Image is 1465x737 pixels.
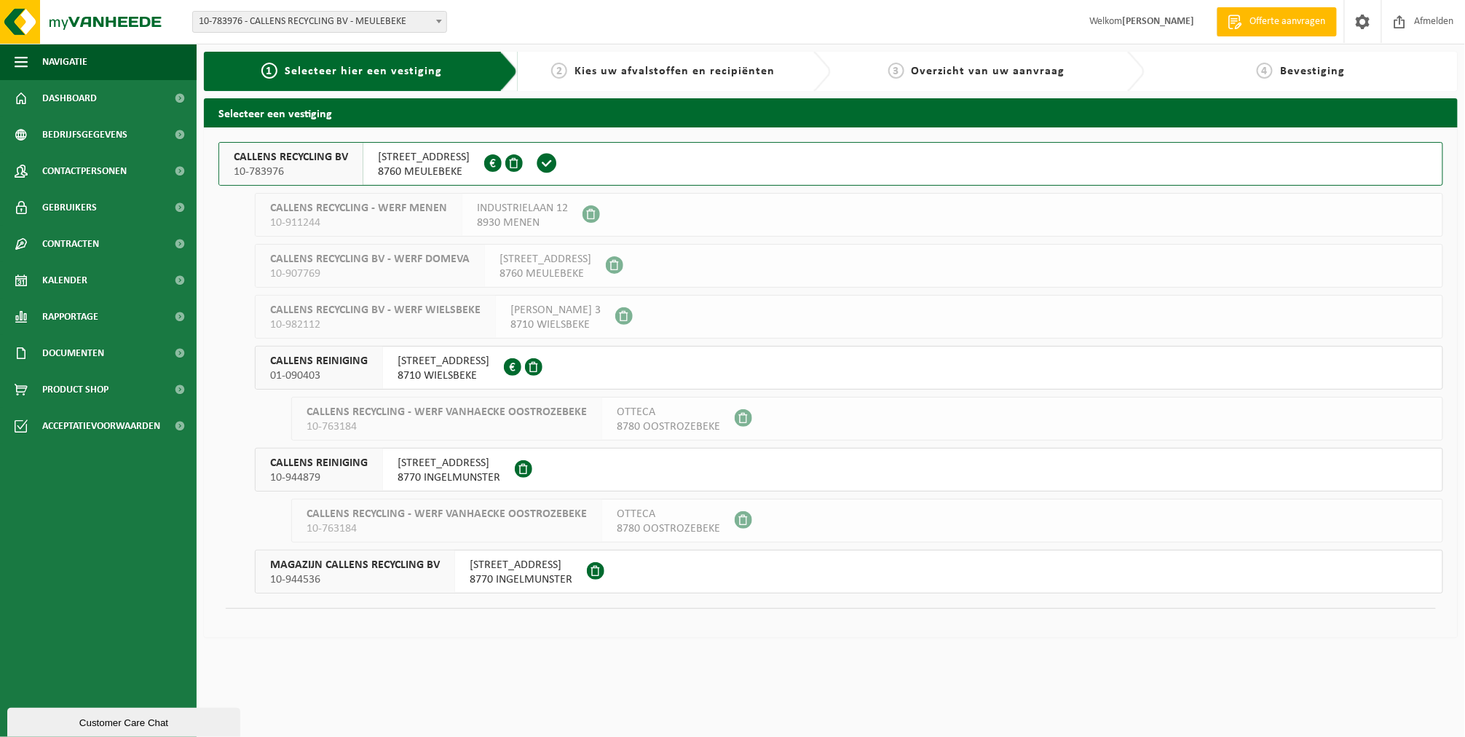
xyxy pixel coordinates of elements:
button: MAGAZIJN CALLENS RECYCLING BV 10-944536 [STREET_ADDRESS]8770 INGELMUNSTER [255,550,1443,594]
span: Overzicht van uw aanvraag [912,66,1065,77]
span: Dashboard [42,80,97,117]
span: 3 [888,63,904,79]
span: Kalender [42,262,87,299]
span: [STREET_ADDRESS] [499,252,591,267]
span: 4 [1257,63,1273,79]
span: 10-783976 [234,165,348,179]
span: MAGAZIJN CALLENS RECYCLING BV [270,558,440,572]
span: Selecteer hier een vestiging [285,66,442,77]
span: 10-911244 [270,216,447,230]
span: 10-763184 [307,521,587,536]
span: 8710 WIELSBEKE [510,318,601,332]
span: Product Shop [42,371,108,408]
span: 10-783976 - CALLENS RECYCLING BV - MEULEBEKE [193,12,446,32]
span: 8710 WIELSBEKE [398,368,489,383]
span: Contactpersonen [42,153,127,189]
button: CALLENS REINIGING 01-090403 [STREET_ADDRESS]8710 WIELSBEKE [255,346,1443,390]
span: 8760 MEULEBEKE [499,267,591,281]
span: CALLENS RECYCLING - WERF VANHAECKE OOSTROZEBEKE [307,405,587,419]
span: CALLENS REINIGING [270,354,368,368]
span: [STREET_ADDRESS] [398,456,500,470]
span: CALLENS RECYCLING - WERF MENEN [270,201,447,216]
iframe: chat widget [7,705,243,737]
span: [STREET_ADDRESS] [378,150,470,165]
span: Kies uw afvalstoffen en recipiënten [574,66,775,77]
span: Contracten [42,226,99,262]
span: 8930 MENEN [477,216,568,230]
span: 10-907769 [270,267,470,281]
span: [PERSON_NAME] 3 [510,303,601,318]
span: [STREET_ADDRESS] [398,354,489,368]
span: 8780 OOSTROZEBEKE [617,419,720,434]
span: INDUSTRIELAAN 12 [477,201,568,216]
strong: [PERSON_NAME] [1122,16,1195,27]
span: 10-763184 [307,419,587,434]
span: CALLENS RECYCLING BV - WERF WIELSBEKE [270,303,481,318]
span: OTTECA [617,405,720,419]
a: Offerte aanvragen [1217,7,1337,36]
span: Navigatie [42,44,87,80]
span: CALLENS RECYCLING - WERF VANHAECKE OOSTROZEBEKE [307,507,587,521]
span: Bevestiging [1280,66,1345,77]
span: CALLENS REINIGING [270,456,368,470]
button: CALLENS REINIGING 10-944879 [STREET_ADDRESS]8770 INGELMUNSTER [255,448,1443,492]
button: CALLENS RECYCLING BV 10-783976 [STREET_ADDRESS]8760 MEULEBEKE [218,142,1443,186]
span: Offerte aanvragen [1247,15,1330,29]
span: 10-944536 [270,572,440,587]
span: Acceptatievoorwaarden [42,408,160,444]
span: 1 [261,63,277,79]
span: 01-090403 [270,368,368,383]
span: CALLENS RECYCLING BV [234,150,348,165]
span: 8770 INGELMUNSTER [470,572,572,587]
span: 10-982112 [270,318,481,332]
span: Bedrijfsgegevens [42,117,127,153]
span: CALLENS RECYCLING BV - WERF DOMEVA [270,252,470,267]
span: Rapportage [42,299,98,335]
span: 10-944879 [270,470,368,485]
span: 2 [551,63,567,79]
span: 8760 MEULEBEKE [378,165,470,179]
span: 10-783976 - CALLENS RECYCLING BV - MEULEBEKE [192,11,447,33]
h2: Selecteer een vestiging [204,98,1458,127]
span: 8780 OOSTROZEBEKE [617,521,720,536]
span: 8770 INGELMUNSTER [398,470,500,485]
span: OTTECA [617,507,720,521]
span: Documenten [42,335,104,371]
span: [STREET_ADDRESS] [470,558,572,572]
span: Gebruikers [42,189,97,226]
